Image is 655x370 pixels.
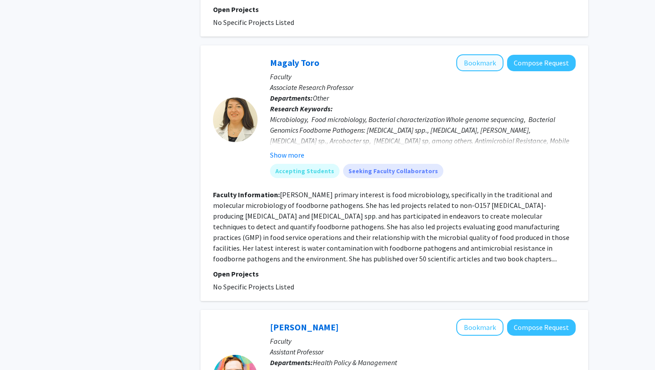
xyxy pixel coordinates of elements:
[270,82,576,93] p: Associate Research Professor
[507,55,576,71] button: Compose Request to Magaly Toro
[213,18,294,27] span: No Specific Projects Listed
[270,150,304,160] button: Show more
[213,190,569,263] fg-read-more: [PERSON_NAME] primary interest is food microbiology, specifically in the traditional and molecula...
[270,164,340,178] mat-chip: Accepting Students
[270,346,576,357] p: Assistant Professor
[213,282,294,291] span: No Specific Projects Listed
[270,321,339,333] a: [PERSON_NAME]
[456,54,504,71] button: Add Magaly Toro to Bookmarks
[270,71,576,82] p: Faculty
[270,114,576,157] div: Microbiology, Food microbiology, Bacterial characterization Whole genome sequencing, Bacterial Ge...
[213,4,576,15] p: Open Projects
[313,94,329,102] span: Other
[270,57,319,68] a: Magaly Toro
[7,330,38,363] iframe: Chat
[456,319,504,336] button: Add Nate Apathy to Bookmarks
[270,104,333,113] b: Research Keywords:
[270,94,313,102] b: Departments:
[270,358,313,367] b: Departments:
[507,319,576,336] button: Compose Request to Nate Apathy
[213,190,280,199] b: Faculty Information:
[343,164,443,178] mat-chip: Seeking Faculty Collaborators
[313,358,397,367] span: Health Policy & Management
[270,336,576,346] p: Faculty
[213,268,576,279] p: Open Projects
